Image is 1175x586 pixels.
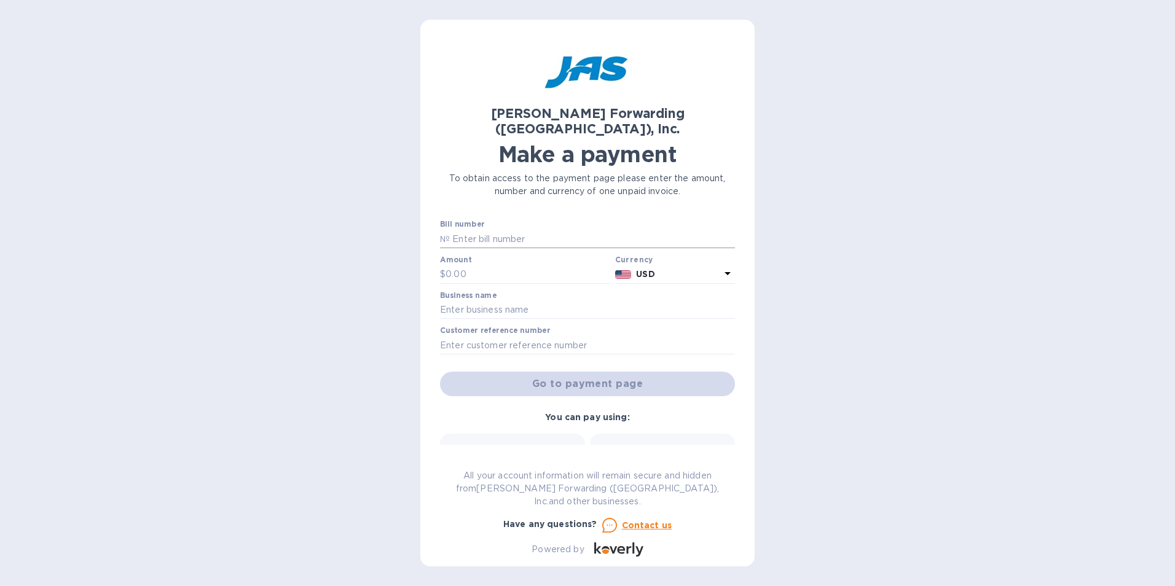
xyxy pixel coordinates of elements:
b: [PERSON_NAME] Forwarding ([GEOGRAPHIC_DATA]), Inc. [491,106,685,136]
b: Have any questions? [503,519,597,529]
label: Amount [440,256,471,264]
label: Customer reference number [440,327,550,335]
label: Bill number [440,221,484,229]
label: Business name [440,292,497,299]
input: Enter bill number [450,230,735,248]
b: Currency [615,255,653,264]
b: You can pay using: [545,412,629,422]
p: $ [440,268,446,281]
b: USD [636,269,654,279]
p: № [440,233,450,246]
input: 0.00 [446,265,610,284]
h1: Make a payment [440,141,735,167]
input: Enter business name [440,301,735,319]
p: Powered by [532,543,584,556]
p: All your account information will remain secure and hidden from [PERSON_NAME] Forwarding ([GEOGRA... [440,469,735,508]
img: USD [615,270,632,279]
u: Contact us [622,520,672,530]
input: Enter customer reference number [440,336,735,354]
p: To obtain access to the payment page please enter the amount, number and currency of one unpaid i... [440,172,735,198]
